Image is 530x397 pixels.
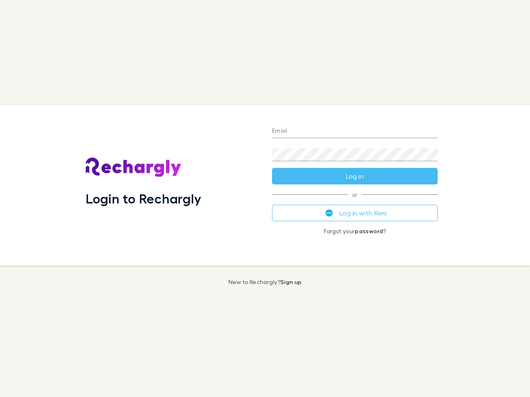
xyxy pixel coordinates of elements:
p: Forgot your ? [272,228,438,234]
button: Log in with Xero [272,205,438,221]
h1: Login to Rechargly [86,191,201,206]
img: Xero's logo [325,209,333,217]
p: New to Rechargly? [229,279,302,285]
img: Rechargly's Logo [86,158,182,177]
a: password [355,227,383,234]
button: Log in [272,168,438,184]
a: Sign up [280,278,301,285]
